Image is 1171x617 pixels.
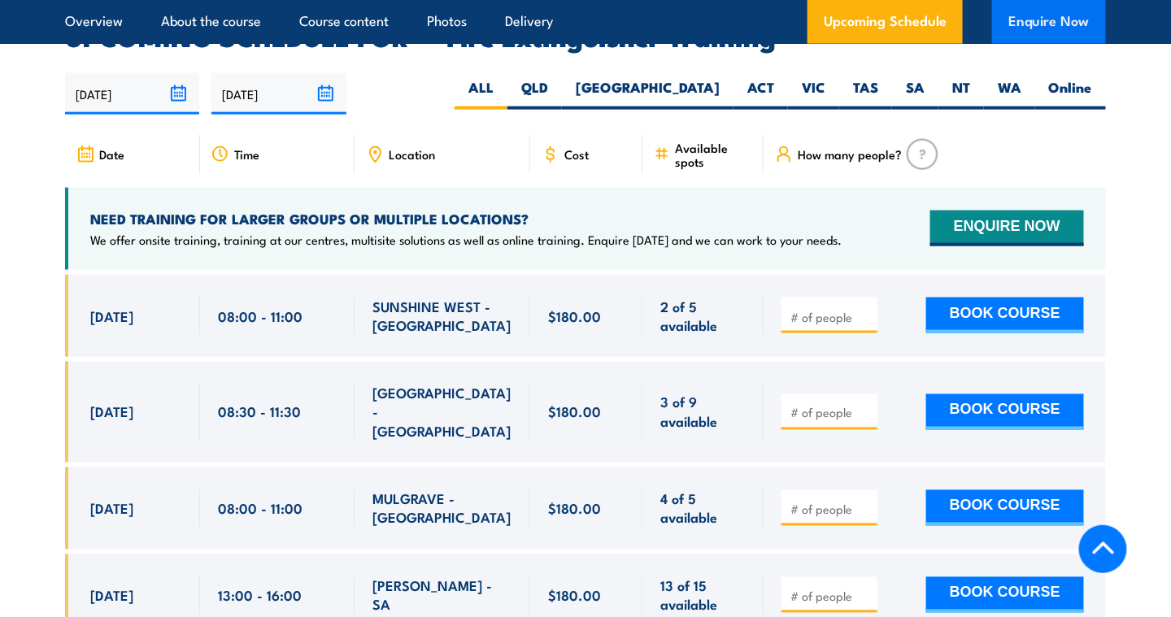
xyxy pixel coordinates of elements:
label: NT [938,78,984,110]
button: BOOK COURSE [926,490,1084,526]
span: 3 of 9 available [660,393,746,431]
input: # of people [790,405,872,421]
span: [PERSON_NAME] - SA [372,576,512,615]
span: 08:00 - 11:00 [218,306,303,325]
span: $180.00 [548,402,601,421]
button: BOOK COURSE [926,394,1084,430]
span: Available spots [675,141,752,168]
input: # of people [790,309,872,325]
span: 08:30 - 11:30 [218,402,301,421]
span: [DATE] [90,402,133,421]
span: [DATE] [90,586,133,605]
span: [GEOGRAPHIC_DATA] - [GEOGRAPHIC_DATA] [372,384,512,441]
button: BOOK COURSE [926,298,1084,333]
span: 08:00 - 11:00 [218,499,303,518]
label: SA [892,78,938,110]
label: WA [984,78,1035,110]
input: From date [65,73,199,115]
span: 13:00 - 16:00 [218,586,302,605]
label: Online [1035,78,1106,110]
span: 2 of 5 available [660,297,746,335]
span: $180.00 [548,586,601,605]
label: ALL [455,78,507,110]
span: SUNSHINE WEST - [GEOGRAPHIC_DATA] [372,297,512,335]
label: ACT [734,78,788,110]
span: Cost [564,147,589,161]
label: [GEOGRAPHIC_DATA] [562,78,734,110]
span: [DATE] [90,499,133,518]
span: MULGRAVE - [GEOGRAPHIC_DATA] [372,489,512,528]
label: VIC [788,78,839,110]
span: How many people? [798,147,902,161]
label: QLD [507,78,562,110]
span: $180.00 [548,499,601,518]
button: BOOK COURSE [926,577,1084,613]
span: 13 of 15 available [660,576,746,615]
input: To date [211,73,346,115]
p: We offer onsite training, training at our centres, multisite solutions as well as online training... [90,232,842,248]
span: Location [389,147,435,161]
label: TAS [839,78,892,110]
h2: UPCOMING SCHEDULE FOR - "Fire Extinguisher Training" [65,24,1106,47]
input: # of people [790,589,872,605]
span: 4 of 5 available [660,489,746,528]
span: Date [99,147,124,161]
h4: NEED TRAINING FOR LARGER GROUPS OR MULTIPLE LOCATIONS? [90,210,842,228]
input: # of people [790,502,872,518]
span: [DATE] [90,306,133,325]
span: Time [234,147,259,161]
span: $180.00 [548,306,601,325]
button: ENQUIRE NOW [930,211,1084,246]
